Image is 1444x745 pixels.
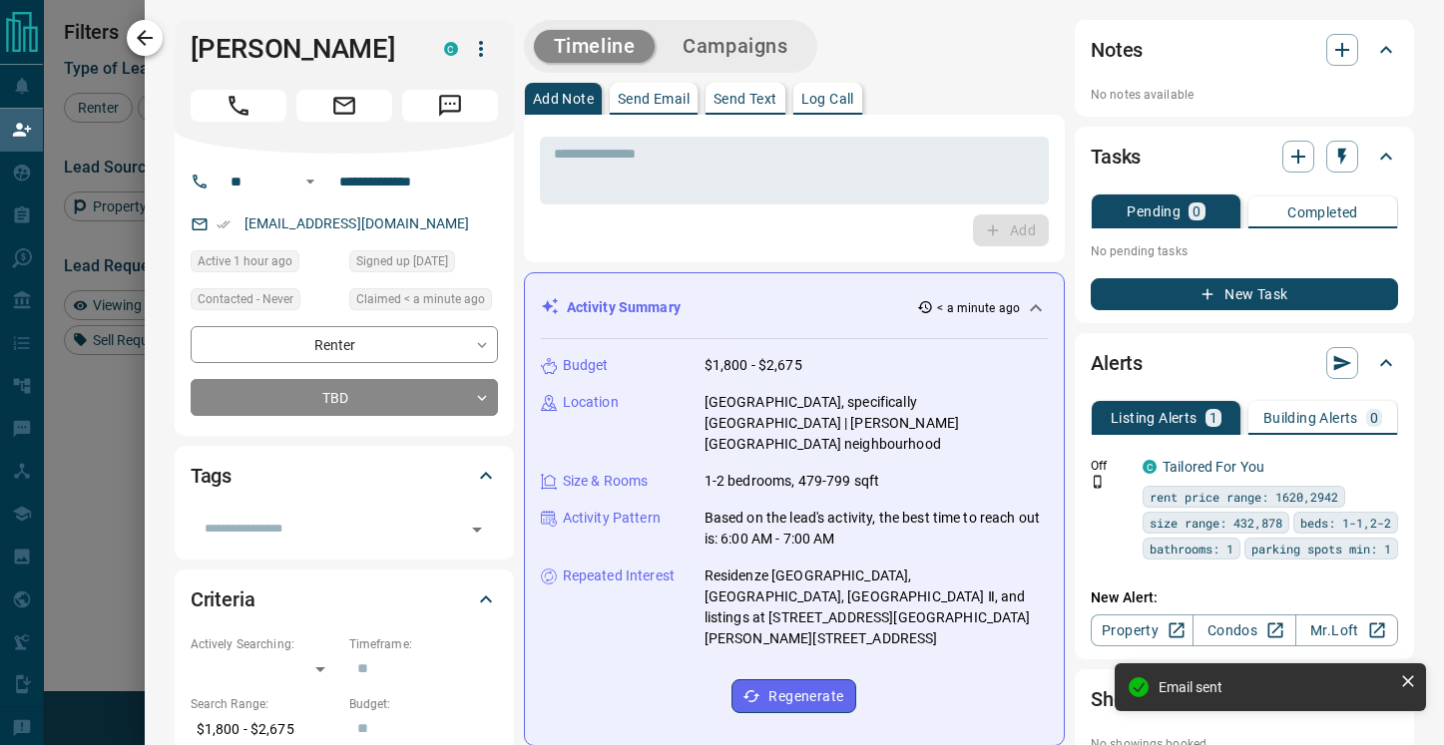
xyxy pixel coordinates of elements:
[1091,34,1143,66] h2: Notes
[191,33,414,65] h1: [PERSON_NAME]
[296,90,392,122] span: Email
[1091,683,1176,715] h2: Showings
[217,217,231,231] svg: Email Verified
[563,565,675,586] p: Repeated Interest
[618,92,690,106] p: Send Email
[1159,679,1392,695] div: Email sent
[191,379,498,416] div: TBD
[356,251,448,271] span: Signed up [DATE]
[349,288,498,316] div: Thu Aug 14 2025
[1091,675,1398,723] div: Showings
[1091,347,1143,379] h2: Alerts
[533,92,594,106] p: Add Note
[1193,614,1295,646] a: Condos
[1091,86,1398,104] p: No notes available
[244,215,470,231] a: [EMAIL_ADDRESS][DOMAIN_NAME]
[801,92,854,106] p: Log Call
[663,30,807,63] button: Campaigns
[1091,26,1398,74] div: Notes
[705,508,1048,550] p: Based on the lead's activity, the best time to reach out is: 6:00 AM - 7:00 AM
[1150,513,1282,533] span: size range: 432,878
[1287,205,1358,219] p: Completed
[1295,614,1398,646] a: Mr.Loft
[191,575,498,623] div: Criteria
[1300,513,1391,533] span: beds: 1-1,2-2
[191,90,286,122] span: Call
[937,299,1020,317] p: < a minute ago
[563,355,609,376] p: Budget
[298,170,322,193] button: Open
[1370,411,1378,425] p: 0
[191,326,498,363] div: Renter
[1263,411,1358,425] p: Building Alerts
[198,289,293,309] span: Contacted - Never
[1091,278,1398,310] button: New Task
[444,42,458,56] div: condos.ca
[563,392,619,413] p: Location
[567,297,681,318] p: Activity Summary
[563,508,661,529] p: Activity Pattern
[191,460,232,492] h2: Tags
[705,392,1048,455] p: [GEOGRAPHIC_DATA], specifically [GEOGRAPHIC_DATA] | [PERSON_NAME][GEOGRAPHIC_DATA] neighbourhood
[1091,133,1398,181] div: Tasks
[705,565,1048,649] p: Residenze [GEOGRAPHIC_DATA], [GEOGRAPHIC_DATA], [GEOGRAPHIC_DATA] Ⅱ, and listings at [STREET_ADDR...
[1163,459,1264,475] a: Tailored For You
[191,452,498,500] div: Tags
[191,635,339,653] p: Actively Searching:
[191,250,339,278] div: Thu Aug 14 2025
[1091,587,1398,608] p: New Alert:
[1150,487,1338,507] span: rent price range: 1620,2942
[191,695,339,713] p: Search Range:
[1127,204,1181,218] p: Pending
[349,695,498,713] p: Budget:
[1150,539,1233,559] span: bathrooms: 1
[541,289,1048,326] div: Activity Summary< a minute ago
[463,516,491,544] button: Open
[705,355,802,376] p: $1,800 - $2,675
[1143,460,1157,474] div: condos.ca
[563,471,649,492] p: Size & Rooms
[402,90,498,122] span: Message
[714,92,777,106] p: Send Text
[705,471,879,492] p: 1-2 bedrooms, 479-799 sqft
[1091,339,1398,387] div: Alerts
[191,583,255,615] h2: Criteria
[1091,475,1105,489] svg: Push Notification Only
[731,679,856,713] button: Regenerate
[198,251,292,271] span: Active 1 hour ago
[1091,614,1194,646] a: Property
[1111,411,1198,425] p: Listing Alerts
[1251,539,1391,559] span: parking spots min: 1
[1193,204,1201,218] p: 0
[349,635,498,653] p: Timeframe:
[349,250,498,278] div: Wed Jul 30 2025
[534,30,656,63] button: Timeline
[1091,236,1398,266] p: No pending tasks
[356,289,485,309] span: Claimed < a minute ago
[1091,457,1131,475] p: Off
[1209,411,1217,425] p: 1
[1091,141,1141,173] h2: Tasks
